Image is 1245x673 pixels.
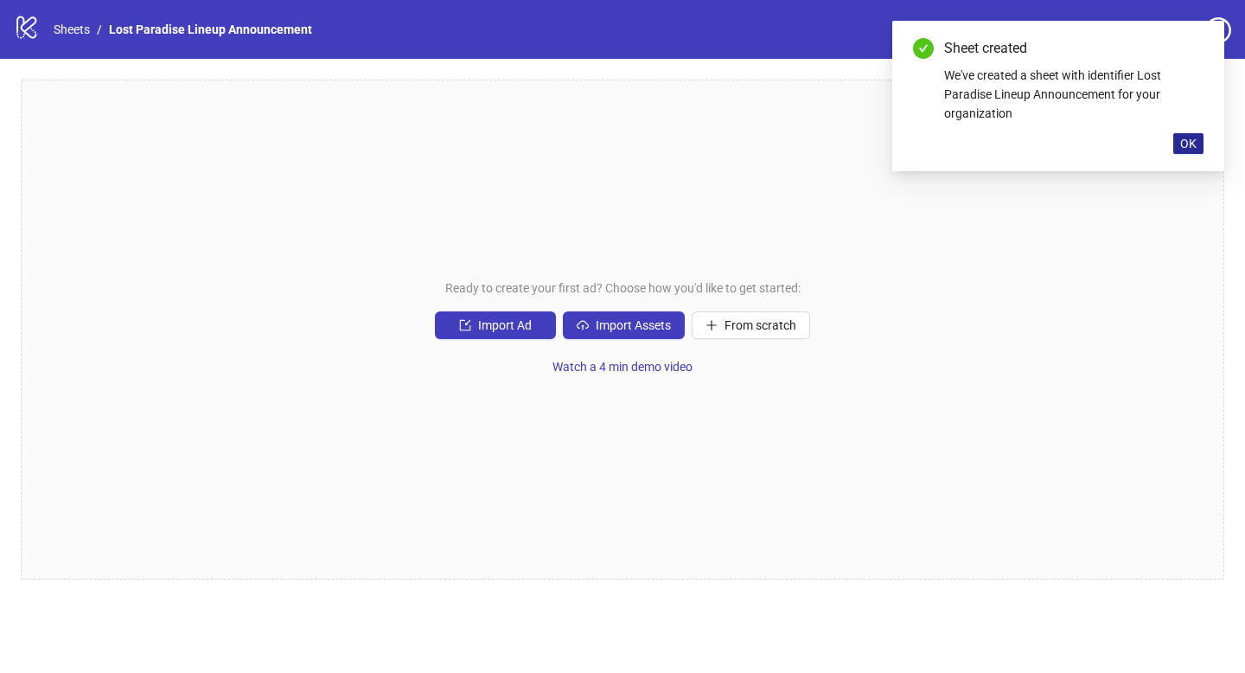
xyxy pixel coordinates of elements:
[539,353,706,381] button: Watch a 4 min demo video
[596,318,671,332] span: Import Assets
[50,20,93,39] a: Sheets
[478,318,532,332] span: Import Ad
[1108,17,1198,45] a: Settings
[459,319,471,331] span: import
[1180,137,1197,151] span: OK
[97,20,102,39] li: /
[563,311,685,339] button: Import Assets
[445,279,801,298] span: Ready to create your first ad? Choose how you'd like to get started:
[1205,17,1231,43] span: question-circle
[1173,133,1203,154] button: OK
[105,20,316,39] a: Lost Paradise Lineup Announcement
[552,360,693,374] span: Watch a 4 min demo video
[705,319,718,331] span: plus
[577,319,589,331] span: cloud-upload
[944,66,1203,123] div: We've created a sheet with identifier Lost Paradise Lineup Announcement for your organization
[435,311,556,339] button: Import Ad
[725,318,796,332] span: From scratch
[1184,38,1203,57] a: Close
[692,311,810,339] button: From scratch
[944,38,1203,59] div: Sheet created
[913,38,934,59] span: check-circle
